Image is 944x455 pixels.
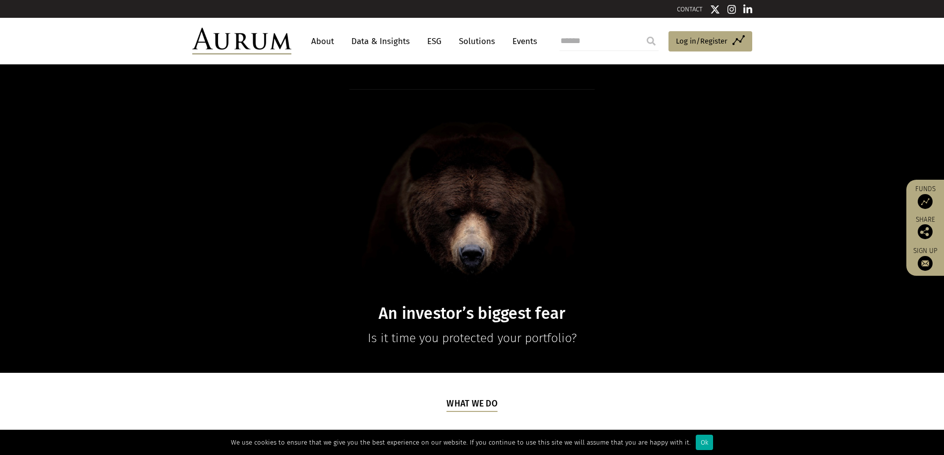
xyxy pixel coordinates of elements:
[676,35,727,47] span: Log in/Register
[743,4,752,14] img: Linkedin icon
[677,5,703,13] a: CONTACT
[911,216,939,239] div: Share
[727,4,736,14] img: Instagram icon
[911,247,939,271] a: Sign up
[281,328,664,348] p: Is it time you protected your portfolio?
[346,32,415,51] a: Data & Insights
[507,32,537,51] a: Events
[641,31,661,51] input: Submit
[696,435,713,450] div: Ok
[422,32,446,51] a: ESG
[446,398,498,411] h5: What we do
[918,256,933,271] img: Sign up to our newsletter
[668,31,752,52] a: Log in/Register
[454,32,500,51] a: Solutions
[911,185,939,209] a: Funds
[710,4,720,14] img: Twitter icon
[918,224,933,239] img: Share this post
[918,194,933,209] img: Access Funds
[306,32,339,51] a: About
[281,304,664,323] h1: An investor’s biggest fear
[192,28,291,54] img: Aurum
